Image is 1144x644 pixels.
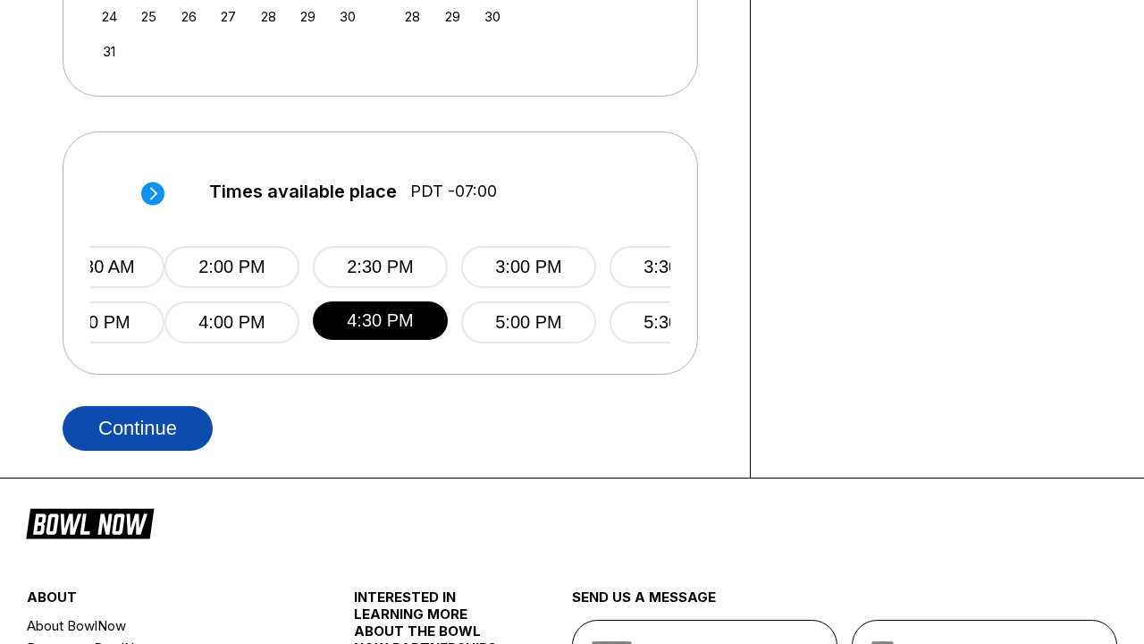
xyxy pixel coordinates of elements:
[164,246,299,288] button: 2:00 PM
[216,4,240,29] div: Choose Wednesday, August 27th, 2025
[441,4,465,29] div: Choose Monday, September 29th, 2025
[63,406,213,451] button: Continue
[164,301,299,343] button: 4:00 PM
[410,182,497,201] span: PDT -07:00
[97,39,122,64] div: Choose Sunday, August 31st, 2025
[461,246,596,288] button: 3:00 PM
[313,246,448,288] button: 2:30 PM
[461,301,596,343] button: 5:00 PM
[29,246,164,288] button: 11:30 AM
[27,589,299,614] div: about
[257,4,281,29] div: Choose Thursday, August 28th, 2025
[400,4,425,29] div: Choose Sunday, September 28th, 2025
[296,4,320,29] div: Choose Friday, August 29th, 2025
[29,301,164,343] button: 1:30 PM
[177,4,201,29] div: Choose Tuesday, August 26th, 2025
[137,4,161,29] div: Choose Monday, August 25th, 2025
[610,246,744,288] button: 3:30 PM
[27,614,299,637] a: About BowlNow
[572,589,1117,620] div: send us a message
[480,4,504,29] div: Choose Tuesday, September 30th, 2025
[336,4,360,29] div: Choose Saturday, August 30th, 2025
[610,301,744,343] button: 5:30 PM
[97,4,122,29] div: Choose Sunday, August 24th, 2025
[313,301,448,340] button: 4:30 PM
[209,182,397,201] span: Times available place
